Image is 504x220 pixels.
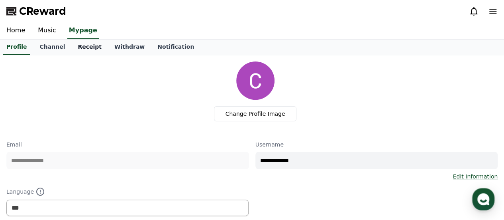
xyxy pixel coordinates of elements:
[236,61,275,100] img: profile_image
[214,106,297,121] label: Change Profile Image
[118,166,137,172] span: Settings
[53,154,103,174] a: Messages
[453,172,498,180] a: Edit Information
[6,187,249,196] p: Language
[33,40,71,55] a: Channel
[20,166,34,172] span: Home
[67,22,99,39] a: Mypage
[3,40,30,55] a: Profile
[6,5,66,18] a: CReward
[255,141,498,149] p: Username
[31,22,63,39] a: Music
[2,154,53,174] a: Home
[103,154,153,174] a: Settings
[19,5,66,18] span: CReward
[151,40,200,55] a: Notification
[108,40,151,55] a: Withdraw
[71,40,108,55] a: Receipt
[6,141,249,149] p: Email
[66,166,90,172] span: Messages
